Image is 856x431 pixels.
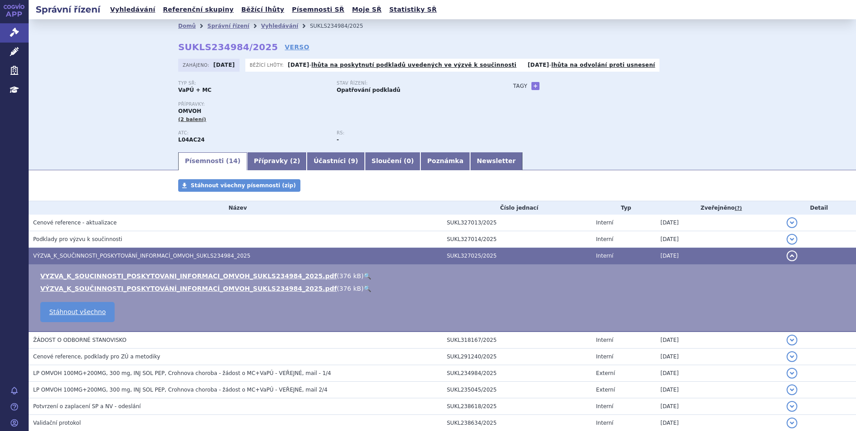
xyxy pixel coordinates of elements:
[787,351,797,362] button: detail
[288,62,309,68] strong: [DATE]
[656,349,782,365] td: [DATE]
[656,382,782,398] td: [DATE]
[33,420,81,426] span: Validační protokol
[107,4,158,16] a: Vyhledávání
[596,353,613,360] span: Interní
[442,248,591,264] td: SUKL327025/2025
[33,236,122,242] span: Podklady pro výzvu k součinnosti
[656,215,782,231] td: [DATE]
[337,137,339,143] strong: -
[656,248,782,264] td: [DATE]
[596,337,613,343] span: Interní
[178,81,328,86] p: Typ SŘ:
[40,272,847,280] li: ( )
[40,302,115,322] a: Stáhnout všechno
[40,272,337,280] a: VYZVA_K_SOUCINNOSTI_POSKYTOVANI_INFORMACI_OMVOH_SUKLS234984_2025.pdf
[40,285,337,292] a: VÝZVA_K_SOUČINNOSTI_POSKYTOVÁNÍ_INFORMACÍ_OMVOH_SUKLS234984_2025.pdf
[596,403,613,409] span: Interní
[178,179,300,192] a: Stáhnout všechny písemnosti (zip)
[337,81,486,86] p: Stav řízení:
[656,201,782,215] th: Zveřejněno
[229,157,237,164] span: 14
[787,384,797,395] button: detail
[288,61,517,69] p: -
[596,236,613,242] span: Interní
[735,205,742,211] abbr: (?)
[33,337,126,343] span: ŽÁDOST O ODBORNÉ STANOVISKO
[591,201,656,215] th: Typ
[33,370,331,376] span: LP OMVOH 100MG+200MG, 300 mg, INJ SOL PEP, Crohnova choroba - žádost o MC+VaPÚ - VEŘEJNÉ, mail - 1/4
[312,62,517,68] a: lhůta na poskytnutí podkladů uvedených ve výzvě k součinnosti
[285,43,309,52] a: VERSO
[178,108,201,114] span: OMVOH
[656,231,782,248] td: [DATE]
[787,234,797,245] button: detail
[470,152,522,170] a: Newsletter
[250,61,286,69] span: Běžící lhůty:
[29,3,107,16] h2: Správní řízení
[596,370,615,376] span: Externí
[656,398,782,415] td: [DATE]
[178,137,205,143] strong: MIRIKIZUMAB
[33,353,160,360] span: Cenové reference, podklady pro ZÚ a metodiky
[207,23,249,29] a: Správní řízení
[191,182,296,189] span: Stáhnout všechny písemnosti (zip)
[307,152,364,170] a: Účastníci (9)
[531,82,539,90] a: +
[178,152,247,170] a: Písemnosti (14)
[787,368,797,379] button: detail
[551,62,655,68] a: lhůta na odvolání proti usnesení
[787,217,797,228] button: detail
[239,4,287,16] a: Běžící lhůty
[513,81,527,91] h3: Tagy
[351,157,355,164] span: 9
[596,420,613,426] span: Interní
[214,62,235,68] strong: [DATE]
[386,4,439,16] a: Statistiky SŘ
[178,102,495,107] p: Přípravky:
[289,4,347,16] a: Písemnosti SŘ
[293,157,297,164] span: 2
[310,19,375,33] li: SUKLS234984/2025
[29,201,442,215] th: Název
[364,272,371,280] a: 🔍
[261,23,298,29] a: Vyhledávání
[787,401,797,412] button: detail
[33,403,141,409] span: Potvrzení o zaplacení SP a NV - odeslání
[656,365,782,382] td: [DATE]
[349,4,384,16] a: Moje SŘ
[442,382,591,398] td: SUKL235045/2025
[596,220,613,226] span: Interní
[339,272,361,280] span: 376 kB
[178,87,211,93] strong: VaPÚ + MC
[442,398,591,415] td: SUKL238618/2025
[183,61,211,69] span: Zahájeno:
[442,201,591,215] th: Číslo jednací
[787,418,797,428] button: detail
[40,284,847,293] li: ( )
[337,87,400,93] strong: Opatřování podkladů
[178,130,328,136] p: ATC:
[339,285,361,292] span: 376 kB
[33,387,327,393] span: LP OMVOH 100MG+200MG, 300 mg, INJ SOL PEP, Crohnova choroba - žádost o MC+VaPÚ - VEŘEJNÉ, mail 2/4
[596,253,613,259] span: Interní
[337,130,486,136] p: RS:
[364,285,371,292] a: 🔍
[407,157,411,164] span: 0
[178,42,278,52] strong: SUKLS234984/2025
[420,152,470,170] a: Poznámka
[528,62,549,68] strong: [DATE]
[178,23,196,29] a: Domů
[442,231,591,248] td: SUKL327014/2025
[178,116,206,122] span: (2 balení)
[442,365,591,382] td: SUKL234984/2025
[442,215,591,231] td: SUKL327013/2025
[160,4,236,16] a: Referenční skupiny
[365,152,420,170] a: Sloučení (0)
[596,387,615,393] span: Externí
[247,152,307,170] a: Přípravky (2)
[33,253,250,259] span: VÝZVA_K_SOUČINNOSTI_POSKYTOVÁNÍ_INFORMACÍ_OMVOH_SUKLS234984_2025
[656,332,782,349] td: [DATE]
[528,61,655,69] p: -
[782,201,856,215] th: Detail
